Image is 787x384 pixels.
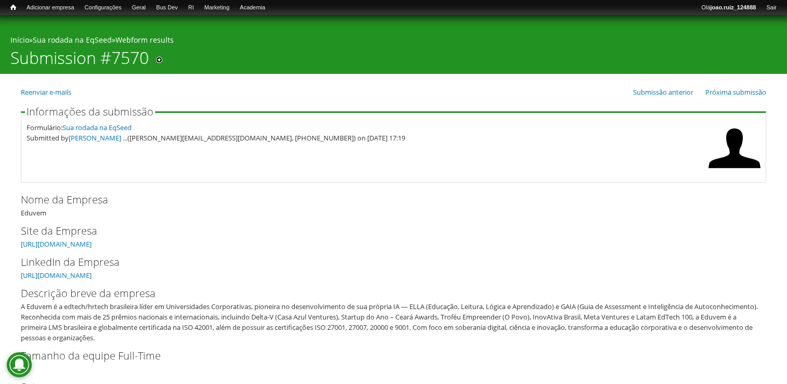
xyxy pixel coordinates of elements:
[10,35,29,45] a: Início
[25,107,155,117] legend: Informações da submissão
[21,348,749,364] label: Tamanho da equipe Full-Time
[183,3,199,13] a: RI
[761,3,782,13] a: Sair
[21,3,80,13] a: Adicionar empresa
[10,4,16,11] span: Início
[10,35,777,48] div: » »
[27,133,703,143] div: Submitted by ([PERSON_NAME][EMAIL_ADDRESS][DOMAIN_NAME], [PHONE_NUMBER]) on [DATE] 17:19
[33,35,112,45] a: Sua rodada na EqSeed
[199,3,235,13] a: Marketing
[21,286,749,301] label: Descrição breve da empresa
[27,122,703,133] div: Formulário:
[696,3,761,13] a: Olájoao.ruiz_124888
[633,87,693,97] a: Submissão anterior
[21,239,92,249] a: [URL][DOMAIN_NAME]
[21,87,71,97] a: Reenviar e-mails
[705,87,766,97] a: Próxima submissão
[151,3,183,13] a: Bus Dev
[126,3,151,13] a: Geral
[21,301,759,343] div: A Eduvem é a edtech/hrtech brasileira líder em Universidades Corporativas, pioneira no desenvolvi...
[62,123,132,132] a: Sua rodada na EqSeed
[21,192,766,218] div: Eduvem
[80,3,127,13] a: Configurações
[21,254,749,270] label: LinkedIn da Empresa
[21,271,92,280] a: [URL][DOMAIN_NAME]
[21,192,749,208] label: Nome da Empresa
[10,48,149,74] h1: Submission #7570
[708,122,760,174] img: Foto de Vladimir Nunan Ribeiro Soares
[711,4,756,10] strong: joao.ruiz_124888
[235,3,270,13] a: Academia
[708,167,760,176] a: Ver perfil do usuário.
[21,348,766,374] div: 15
[115,35,174,45] a: Webform results
[21,223,749,239] label: Site da Empresa
[69,133,127,143] a: [PERSON_NAME] ...
[5,3,21,12] a: Início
